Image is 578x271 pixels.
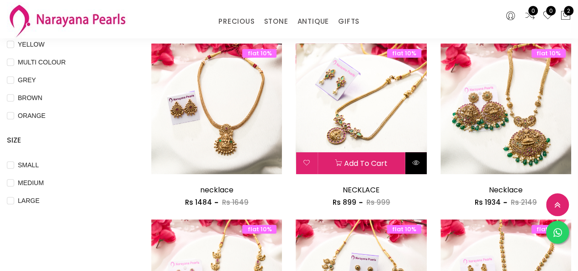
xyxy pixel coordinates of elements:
span: GREY [14,75,40,85]
a: ANTIQUE [297,15,329,28]
button: Quick View [405,152,427,174]
a: necklace [200,185,233,195]
span: flat 10% [242,225,276,234]
button: Add to cart [318,152,404,174]
span: YELLOW [14,39,48,49]
span: Rs 1484 [185,197,212,207]
span: Rs 899 [333,197,356,207]
a: STONE [264,15,288,28]
span: MULTI COLOUR [14,57,69,67]
span: Rs 999 [366,197,390,207]
h4: SIZE [7,135,124,146]
a: GIFTS [338,15,360,28]
span: BROWN [14,93,46,103]
span: 2 [564,6,573,16]
span: Rs 1649 [222,197,249,207]
button: Add to wishlist [296,152,317,174]
span: flat 10% [387,225,421,234]
span: 0 [528,6,538,16]
span: SMALL [14,160,42,170]
a: 0 [542,10,553,22]
span: flat 10% [242,49,276,58]
a: Necklace [489,185,523,195]
span: flat 10% [531,225,566,234]
span: MEDIUM [14,178,48,188]
span: Rs 2149 [511,197,537,207]
span: flat 10% [531,49,566,58]
span: ORANGE [14,111,49,121]
a: 0 [525,10,536,22]
button: 2 [560,10,571,22]
span: 0 [546,6,556,16]
span: Rs 1934 [475,197,501,207]
span: LARGE [14,196,43,206]
a: NECKLACE [343,185,380,195]
span: flat 10% [387,49,421,58]
a: PRECIOUS [218,15,255,28]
